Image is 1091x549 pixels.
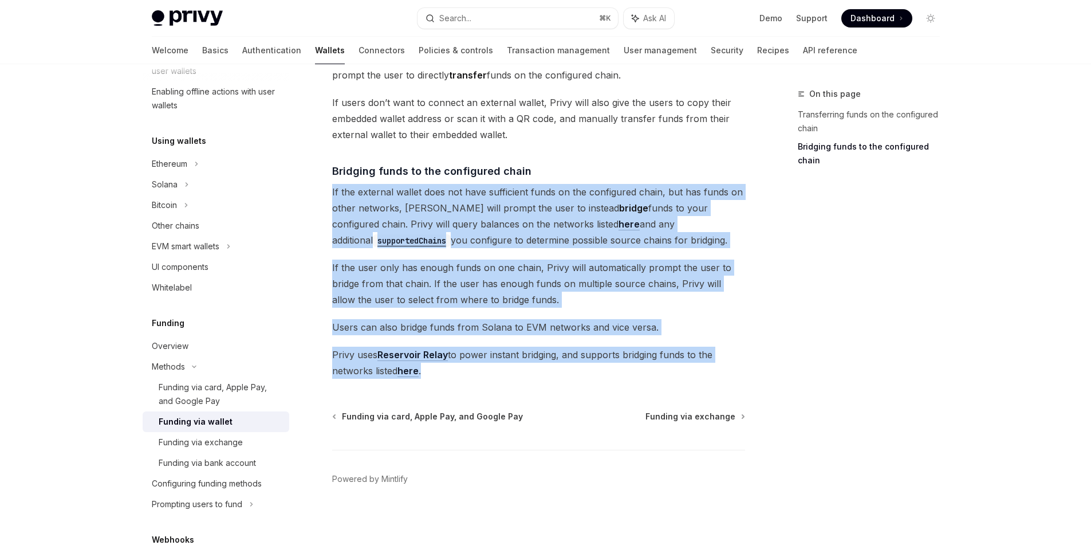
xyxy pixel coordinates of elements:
div: Overview [152,339,188,353]
div: Funding via exchange [159,436,243,449]
a: Basics [202,37,229,64]
a: Security [711,37,743,64]
span: Ask AI [643,13,666,24]
a: UI components [143,257,289,277]
div: Funding via wallet [159,415,233,429]
h5: Using wallets [152,134,206,148]
a: Funding via bank account [143,453,289,473]
span: Dashboard [850,13,895,24]
h5: Funding [152,316,184,330]
span: If the external wallet has sufficient funds on the configured chain, [PERSON_NAME] will prompt th... [332,51,745,83]
a: User management [624,37,697,64]
a: Dashboard [841,9,912,28]
a: API reference [803,37,857,64]
div: Solana [152,178,178,191]
span: If the user only has enough funds on one chain, Privy will automatically prompt the user to bridg... [332,260,745,308]
div: Enabling offline actions with user wallets [152,85,282,112]
div: Funding via bank account [159,456,256,470]
a: Recipes [757,37,789,64]
button: Toggle dark mode [921,9,940,28]
a: Transaction management [507,37,610,64]
a: supportedChains [373,234,451,246]
a: Funding via exchange [143,432,289,453]
a: Authentication [242,37,301,64]
a: Powered by Mintlify [332,473,408,485]
span: Privy uses to power instant bridging, and supports bridging funds to the networks listed . [332,347,745,379]
a: Configuring funding methods [143,473,289,494]
strong: transfer [449,69,487,81]
div: Methods [152,360,185,374]
div: Whitelabel [152,281,192,295]
a: here [619,218,640,230]
span: If the external wallet does not have sufficient funds on the configured chain, but has funds on o... [332,184,745,248]
div: UI components [152,260,208,274]
a: Reservoir Relay [377,349,448,361]
span: Funding via exchange [645,411,735,422]
a: Overview [143,336,289,356]
a: Support [796,13,828,24]
img: light logo [152,10,223,26]
a: Welcome [152,37,188,64]
a: Demo [759,13,782,24]
span: Funding via card, Apple Pay, and Google Pay [342,411,523,422]
div: Other chains [152,219,199,233]
a: Wallets [315,37,345,64]
a: Other chains [143,215,289,236]
a: Policies & controls [419,37,493,64]
a: Funding via exchange [645,411,744,422]
a: Connectors [359,37,405,64]
span: If users don’t want to connect an external wallet, Privy will also give the users to copy their e... [332,95,745,143]
div: Ethereum [152,157,187,171]
strong: bridge [619,202,648,214]
a: Bridging funds to the configured chain [798,138,949,170]
a: Funding via card, Apple Pay, and Google Pay [333,411,523,422]
a: Funding via card, Apple Pay, and Google Pay [143,377,289,411]
a: Whitelabel [143,277,289,298]
button: Ask AI [624,8,674,29]
div: Configuring funding methods [152,477,262,491]
a: Transferring funds on the configured chain [798,105,949,138]
div: Prompting users to fund [152,497,242,511]
div: EVM smart wallets [152,240,219,253]
a: here [397,365,419,377]
div: Funding via card, Apple Pay, and Google Pay [159,381,282,408]
span: Users can also bridge funds from Solana to EVM networks and vice versa. [332,319,745,335]
a: Funding via wallet [143,411,289,432]
div: Search... [439,11,471,25]
code: supportedChains [373,234,451,247]
span: ⌘ K [599,14,611,23]
span: On this page [809,87,861,101]
span: Bridging funds to the configured chain [332,163,531,179]
button: Search...⌘K [418,8,618,29]
div: Bitcoin [152,198,177,212]
h5: Webhooks [152,533,194,547]
a: Enabling offline actions with user wallets [143,81,289,116]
